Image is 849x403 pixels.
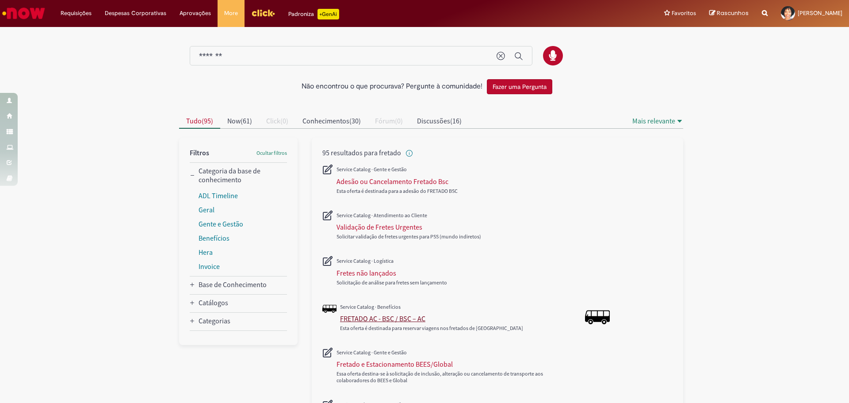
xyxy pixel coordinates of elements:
span: More [224,9,238,18]
span: Aprovações [180,9,211,18]
img: click_logo_yellow_360x200.png [251,6,275,19]
span: Requisições [61,9,92,18]
h2: Não encontrou o que procurava? Pergunte à comunidade! [302,83,482,91]
span: Rascunhos [717,9,749,17]
span: Favoritos [672,9,696,18]
p: +GenAi [317,9,339,19]
img: ServiceNow [1,4,46,22]
span: [PERSON_NAME] [798,9,842,17]
span: Despesas Corporativas [105,9,166,18]
button: Fazer uma Pergunta [487,79,552,94]
div: Padroniza [288,9,339,19]
a: Rascunhos [709,9,749,18]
